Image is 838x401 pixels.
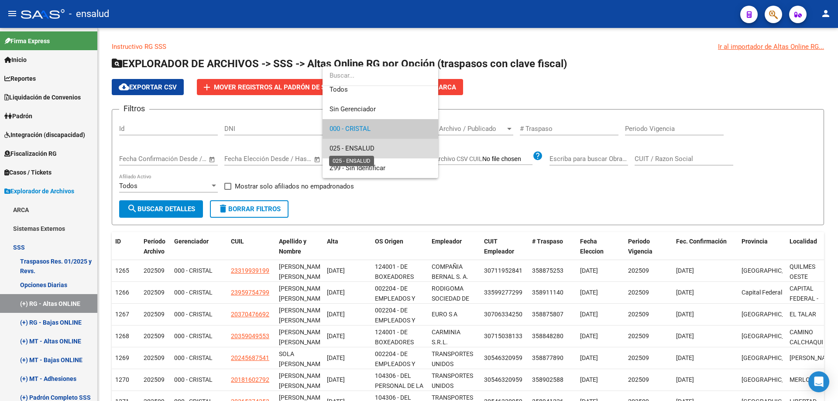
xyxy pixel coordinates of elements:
span: Sin Gerenciador [330,105,376,113]
span: Todos [330,80,431,99]
span: 000 - CRISTAL [330,125,371,133]
input: dropdown search [323,66,438,86]
span: Z99 - Sin Identificar [330,164,385,172]
div: Open Intercom Messenger [808,371,829,392]
span: 025 - ENSALUD [330,144,374,152]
